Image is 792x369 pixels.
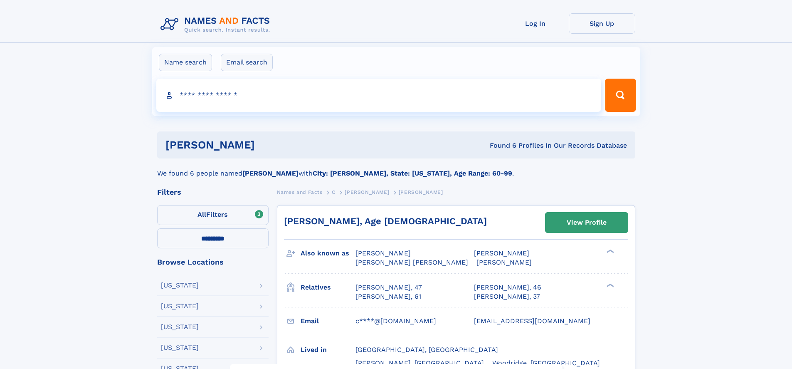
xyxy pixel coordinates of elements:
div: ❯ [604,249,614,254]
button: Search Button [605,79,636,112]
b: City: [PERSON_NAME], State: [US_STATE], Age Range: 60-99 [313,169,512,177]
h3: Email [301,314,355,328]
span: [PERSON_NAME] [476,258,532,266]
b: [PERSON_NAME] [242,169,299,177]
span: All [197,211,206,218]
div: Found 6 Profiles In Our Records Database [372,141,627,150]
a: C [332,187,336,197]
div: [US_STATE] [161,344,199,351]
span: [PERSON_NAME] [399,189,443,195]
a: [PERSON_NAME], 47 [355,283,422,292]
div: [US_STATE] [161,303,199,310]
a: View Profile [545,213,628,233]
div: ❯ [604,282,614,288]
div: View Profile [567,213,607,232]
span: [PERSON_NAME] [474,249,529,257]
span: [PERSON_NAME] [PERSON_NAME] [355,258,468,266]
a: [PERSON_NAME], 37 [474,292,540,301]
h3: Also known as [301,246,355,260]
a: [PERSON_NAME], Age [DEMOGRAPHIC_DATA] [284,216,487,226]
div: We found 6 people named with . [157,158,635,178]
a: [PERSON_NAME], 46 [474,283,541,292]
div: Browse Locations [157,258,269,266]
a: Names and Facts [277,187,323,197]
h3: Lived in [301,343,355,357]
span: [EMAIL_ADDRESS][DOMAIN_NAME] [474,317,590,325]
h3: Relatives [301,280,355,295]
span: [PERSON_NAME], [GEOGRAPHIC_DATA] [355,359,484,367]
div: [US_STATE] [161,324,199,330]
a: Sign Up [569,13,635,34]
h1: [PERSON_NAME] [165,140,373,150]
img: Logo Names and Facts [157,13,277,36]
div: Filters [157,188,269,196]
label: Filters [157,205,269,225]
a: [PERSON_NAME], 61 [355,292,421,301]
span: [PERSON_NAME] [345,189,389,195]
span: Woodridge, [GEOGRAPHIC_DATA] [492,359,600,367]
a: Log In [502,13,569,34]
span: C [332,189,336,195]
a: [PERSON_NAME] [345,187,389,197]
div: [US_STATE] [161,282,199,289]
label: Name search [159,54,212,71]
label: Email search [221,54,273,71]
span: [GEOGRAPHIC_DATA], [GEOGRAPHIC_DATA] [355,346,498,354]
span: [PERSON_NAME] [355,249,411,257]
input: search input [156,79,602,112]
